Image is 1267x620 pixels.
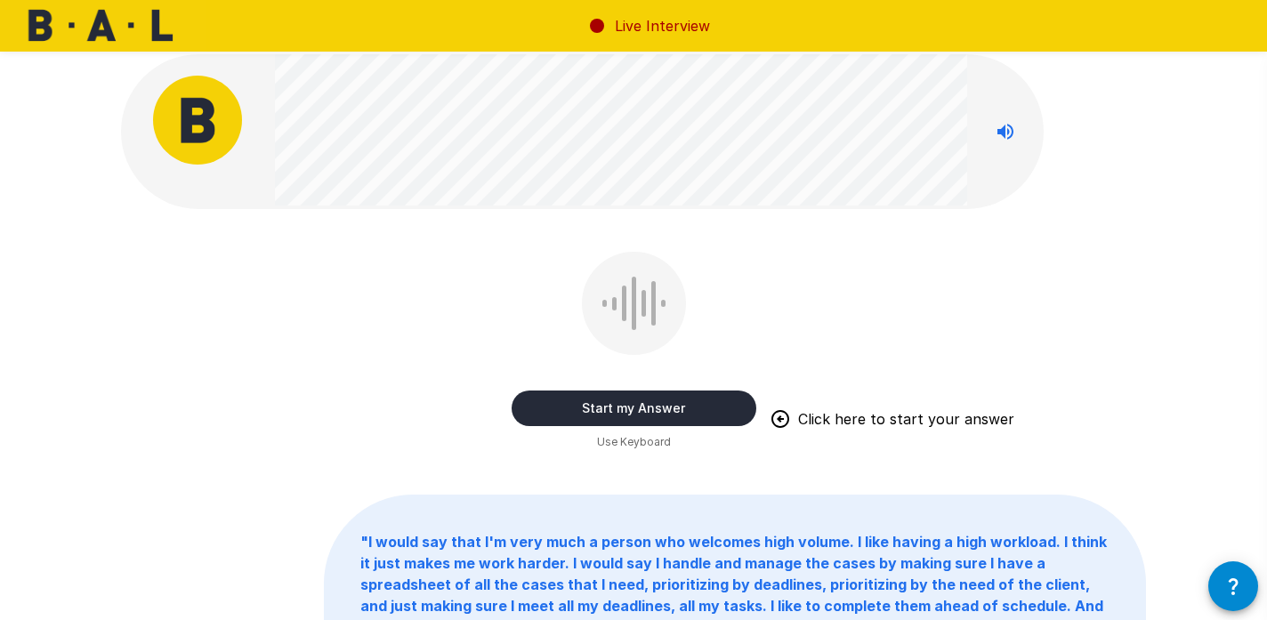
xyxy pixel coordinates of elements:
button: Start my Answer [512,391,756,426]
p: Live Interview [615,15,710,36]
img: bal_avatar.png [153,76,242,165]
button: Stop reading questions aloud [988,114,1023,149]
span: Use Keyboard [597,433,671,451]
